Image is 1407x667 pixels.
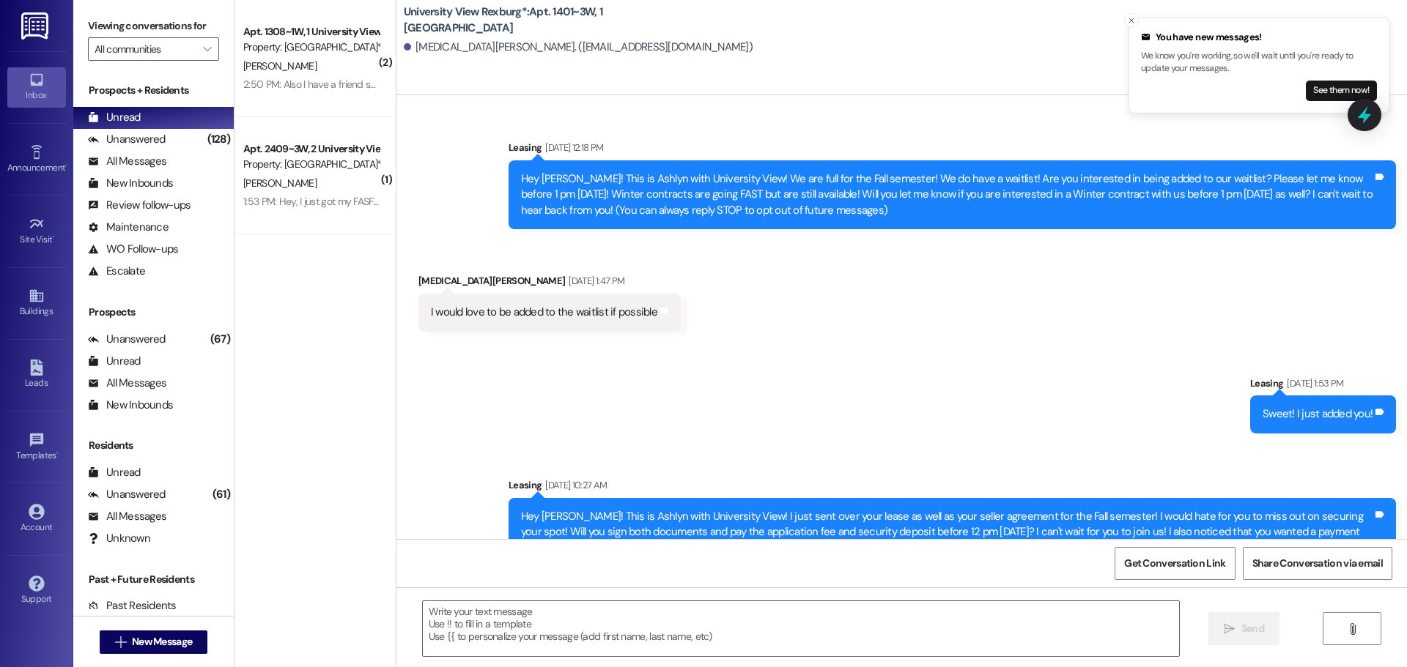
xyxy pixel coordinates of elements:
div: Unknown [88,531,150,546]
div: I would love to be added to the waitlist if possible [431,305,657,320]
span: • [65,160,67,171]
i:  [115,636,126,648]
div: Prospects [73,305,234,320]
div: Prospects + Residents [73,83,234,98]
button: Get Conversation Link [1115,547,1235,580]
div: All Messages [88,154,166,169]
b: University View Rexburg*: Apt. 1401~3W, 1 [GEOGRAPHIC_DATA] [404,4,697,36]
div: Escalate [88,264,145,279]
button: Send [1208,612,1279,645]
div: Unread [88,354,141,369]
div: Review follow-ups [88,198,191,213]
label: Viewing conversations for [88,15,219,37]
div: 1:53 PM: Hey, I just got my FASFA money, and I'm wanting to put the rest that I owe for the semes... [243,195,1064,208]
span: [PERSON_NAME] [243,59,317,72]
a: Inbox [7,67,66,107]
span: Share Conversation via email [1252,556,1383,571]
div: All Messages [88,509,166,524]
div: Residents [73,438,234,453]
div: Unanswered [88,132,166,147]
div: [DATE] 1:47 PM [565,273,624,288]
div: [DATE] 1:53 PM [1283,376,1343,391]
span: [PERSON_NAME] [243,176,317,190]
div: [MEDICAL_DATA][PERSON_NAME]. ([EMAIL_ADDRESS][DOMAIN_NAME]) [404,40,753,55]
div: (128) [204,128,234,151]
div: Past + Future Residents [73,572,234,587]
a: Support [7,571,66,611]
i:  [1224,623,1235,635]
div: [DATE] 10:27 AM [542,477,607,493]
div: New Inbounds [88,398,173,413]
div: Property: [GEOGRAPHIC_DATA]* [243,40,379,55]
div: You have new messages! [1141,30,1377,45]
span: New Message [132,634,192,649]
a: Leads [7,355,66,395]
input: All communities [95,37,196,61]
div: Unanswered [88,332,166,347]
div: All Messages [88,376,166,391]
div: Leasing [509,477,1396,498]
button: New Message [100,630,208,654]
div: [MEDICAL_DATA][PERSON_NAME] [418,273,681,294]
div: Unread [88,465,141,480]
i:  [1347,623,1358,635]
div: WO Follow-ups [88,242,178,257]
span: • [53,232,55,242]
div: Unread [88,110,141,125]
div: New Inbounds [88,176,173,191]
div: Apt. 2409~3W, 2 University View Rexburg [243,141,379,157]
div: Unanswered [88,487,166,502]
button: See them now! [1306,81,1377,101]
a: Account [7,499,66,539]
div: Leasing [1250,376,1396,396]
div: (67) [207,328,234,351]
a: Templates • [7,428,66,467]
img: ResiDesk Logo [21,12,51,40]
div: Apt. 1308~1W, 1 University View Rexburg [243,24,379,40]
div: (61) [209,483,234,506]
button: Close toast [1124,13,1139,28]
div: Sweet! I just added you! [1263,406,1373,422]
i:  [203,43,211,55]
div: Leasing [509,140,1396,160]
a: Buildings [7,283,66,323]
span: • [56,448,59,458]
div: Hey [PERSON_NAME]! This is Ashlyn with University View! We are full for the Fall semester! We do ... [521,171,1373,218]
a: Site Visit • [7,212,66,251]
p: We know you're working, so we'll wait until you're ready to update your messages. [1141,50,1377,75]
div: Hey [PERSON_NAME]! This is Ashlyn with University View! I just sent over your lease as well as yo... [521,509,1373,556]
span: Send [1241,621,1264,636]
div: Past Residents [88,598,177,614]
span: Get Conversation Link [1124,556,1225,571]
div: 2:50 PM: Also I have a friend staying the night. Can I get a guest parking pass? [243,78,574,91]
button: Share Conversation via email [1243,547,1392,580]
div: [DATE] 12:18 PM [542,140,603,155]
div: Maintenance [88,220,169,235]
div: Property: [GEOGRAPHIC_DATA]* [243,157,379,172]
